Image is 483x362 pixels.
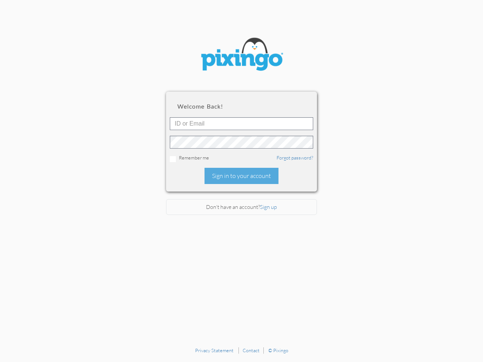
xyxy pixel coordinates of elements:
[177,103,306,110] h2: Welcome back!
[170,154,313,162] div: Remember me
[205,168,278,184] div: Sign in to your account
[277,155,313,161] a: Forgot password?
[166,199,317,215] div: Don't have an account?
[243,347,260,353] a: Contact
[196,34,287,77] img: pixingo logo
[195,347,234,353] a: Privacy Statement
[268,347,288,353] a: © Pixingo
[170,117,313,130] input: ID or Email
[260,204,277,210] a: Sign up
